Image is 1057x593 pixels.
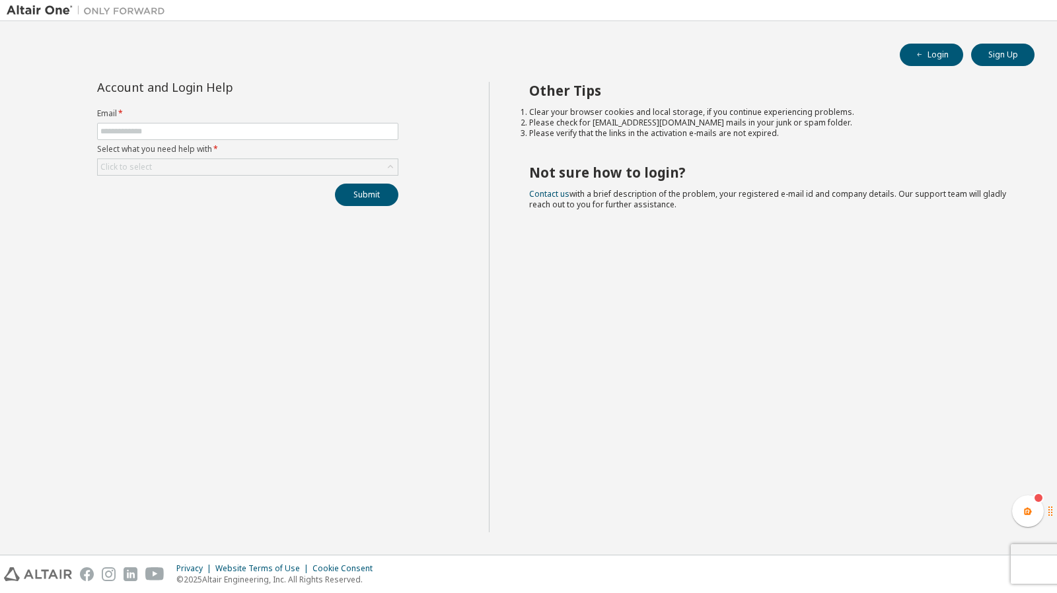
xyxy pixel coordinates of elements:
p: © 2025 Altair Engineering, Inc. All Rights Reserved. [176,574,381,585]
li: Please check for [EMAIL_ADDRESS][DOMAIN_NAME] mails in your junk or spam folder. [529,118,1011,128]
label: Select what you need help with [97,144,398,155]
a: Contact us [529,188,569,199]
div: Cookie Consent [312,563,381,574]
div: Click to select [98,159,398,175]
button: Submit [335,184,398,206]
img: linkedin.svg [124,567,137,581]
img: facebook.svg [80,567,94,581]
img: youtube.svg [145,567,164,581]
div: Privacy [176,563,215,574]
img: instagram.svg [102,567,116,581]
button: Sign Up [971,44,1035,66]
button: Login [900,44,963,66]
img: altair_logo.svg [4,567,72,581]
li: Please verify that the links in the activation e-mails are not expired. [529,128,1011,139]
span: with a brief description of the problem, your registered e-mail id and company details. Our suppo... [529,188,1006,210]
div: Click to select [100,162,152,172]
h2: Other Tips [529,82,1011,99]
div: Account and Login Help [97,82,338,92]
label: Email [97,108,398,119]
img: Altair One [7,4,172,17]
li: Clear your browser cookies and local storage, if you continue experiencing problems. [529,107,1011,118]
div: Website Terms of Use [215,563,312,574]
h2: Not sure how to login? [529,164,1011,181]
